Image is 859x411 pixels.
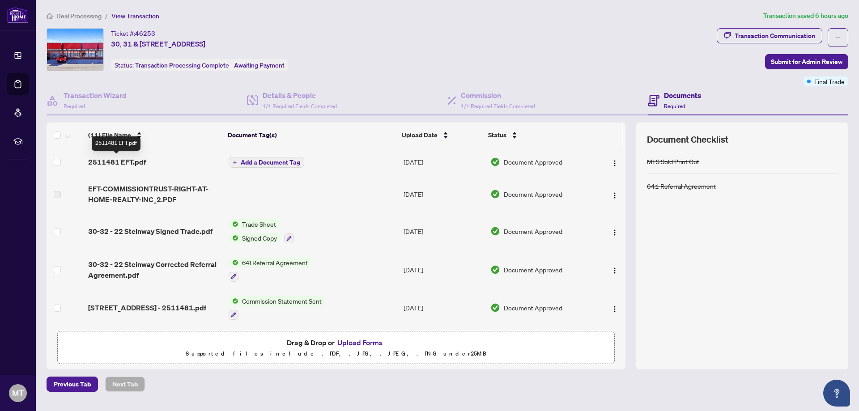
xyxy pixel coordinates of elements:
td: [DATE] [400,289,487,327]
div: Ticket #: [111,28,155,38]
span: Document Approved [504,226,562,236]
button: Open asap [823,380,850,407]
th: Upload Date [398,123,485,148]
li: / [105,11,108,21]
td: [DATE] [400,148,487,176]
span: Final Trade [814,76,845,86]
div: Status: [111,59,288,71]
img: Document Status [490,265,500,275]
span: Drag & Drop orUpload FormsSupported files include .PDF, .JPG, .JPEG, .PNG under25MB [58,331,614,364]
span: Drag & Drop or [287,337,385,348]
button: Logo [608,224,622,238]
span: ellipsis [835,34,841,41]
button: Logo [608,187,622,201]
span: home [47,13,53,19]
button: Status IconTrade SheetStatus IconSigned Copy [229,219,294,243]
img: Status Icon [229,258,238,267]
span: Document Checklist [647,133,728,146]
button: Next Tab [105,377,145,392]
h4: Details & People [263,90,337,101]
span: Submit for Admin Review [771,55,842,69]
span: EFT-COMMISSIONTRUST-RIGHT-AT-HOME-REALTY-INC_2.PDF [88,183,221,205]
span: Previous Tab [54,377,91,391]
div: 2511481 EFT.pdf [92,136,140,151]
span: Document Approved [504,189,562,199]
button: Add a Document Tag [229,157,304,168]
span: 30, 31 & [STREET_ADDRESS] [111,38,205,49]
th: (11) File Name [85,123,224,148]
span: Deal Processing [56,12,102,20]
span: 2511481 EFT.pdf [88,157,146,167]
span: 641 Referral Agreement [238,258,311,267]
img: Logo [611,267,618,274]
p: Supported files include .PDF, .JPG, .JPEG, .PNG under 25 MB [63,348,609,359]
button: Logo [608,155,622,169]
span: Required [64,103,85,110]
span: Document Approved [504,265,562,275]
span: Transaction Processing Complete - Awaiting Payment [135,61,285,69]
button: Upload Forms [335,337,385,348]
div: MLS Sold Print Out [647,157,699,166]
img: Logo [611,192,618,199]
button: Status IconCommission Statement Sent [229,296,325,320]
span: 30-32 - 22 Steinway Corrected Referral Agreement.pdf [88,259,221,280]
button: Logo [608,263,622,277]
th: Document Tag(s) [224,123,399,148]
span: plus [233,160,237,165]
img: Logo [611,229,618,236]
span: View Transaction [111,12,159,20]
img: Document Status [490,157,500,167]
h4: Transaction Wizard [64,90,127,101]
span: Document Approved [504,157,562,167]
img: Status Icon [229,296,238,306]
button: Previous Tab [47,377,98,392]
img: Document Status [490,226,500,236]
span: Required [664,103,685,110]
div: 641 Referral Agreement [647,181,716,191]
span: Signed Copy [238,233,281,243]
span: Status [488,130,506,140]
span: MT [12,387,24,399]
img: Logo [611,160,618,167]
button: Submit for Admin Review [765,54,848,69]
h4: Documents [664,90,701,101]
img: Status Icon [229,219,238,229]
span: 46253 [135,30,155,38]
img: logo [7,7,29,23]
img: Status Icon [229,233,238,243]
img: Logo [611,305,618,313]
span: Document Approved [504,303,562,313]
button: Status Icon641 Referral Agreement [229,258,311,282]
th: Status [485,123,592,148]
img: Document Status [490,303,500,313]
td: [DATE] [400,212,487,250]
button: Transaction Communication [717,28,822,43]
button: Logo [608,301,622,315]
img: Document Status [490,189,500,199]
span: Add a Document Tag [241,159,300,165]
img: IMG-W12168763_1.jpg [47,29,103,71]
td: [DATE] [400,176,487,212]
td: [DATE] [400,250,487,289]
span: Trade Sheet [238,219,280,229]
span: Commission Statement Sent [238,296,325,306]
span: [STREET_ADDRESS] - 2511481.pdf [88,302,206,313]
article: Transaction saved 6 hours ago [763,11,848,21]
span: Upload Date [402,130,438,140]
span: 30-32 - 22 Steinway Signed Trade.pdf [88,226,213,237]
span: (11) File Name [88,130,131,140]
span: 1/1 Required Fields Completed [263,103,337,110]
div: Transaction Communication [735,29,815,43]
h4: Commission [461,90,535,101]
span: 1/1 Required Fields Completed [461,103,535,110]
